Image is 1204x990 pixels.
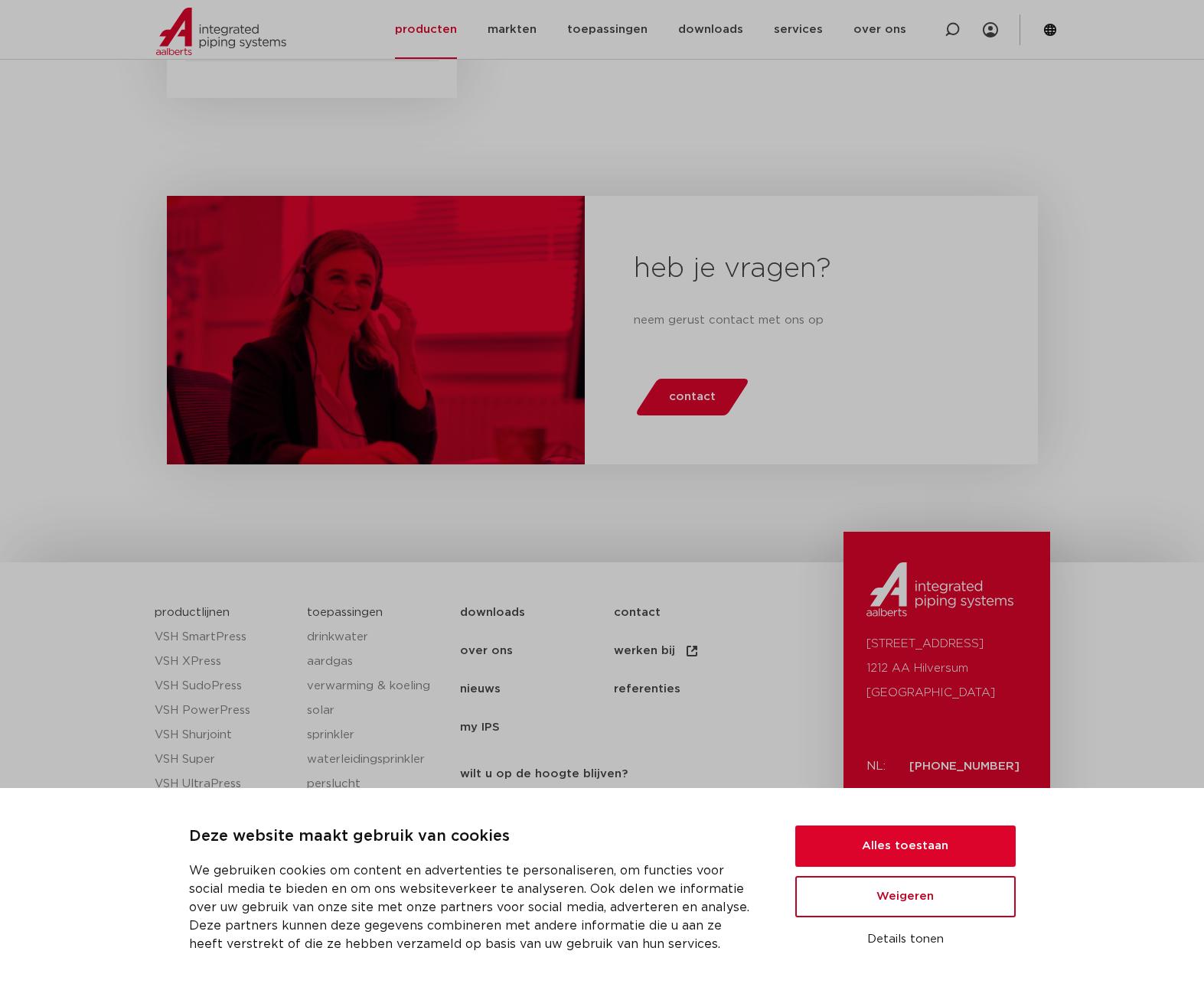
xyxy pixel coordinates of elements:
[795,826,1016,867] button: Alles toestaan
[189,825,759,849] p: Deze website maakt gebruik van cookies
[307,699,445,723] a: solar
[795,876,1016,917] button: Weigeren
[634,311,989,330] p: neem gerust contact met ons op
[307,607,383,618] a: toepassingen
[307,674,445,699] a: verwarming & koeling
[460,594,836,747] nav: Menu
[307,650,445,674] a: aardgas
[614,594,768,632] a: contact
[307,723,445,747] a: sprinkler
[189,861,759,953] p: We gebruiken cookies om content en advertenties te personaliseren, om functies voor social media ...
[307,772,445,796] a: perslucht
[614,670,768,708] a: referenties
[634,251,989,288] h2: heb je vragen?
[155,747,292,772] a: VSH Super
[307,625,445,650] a: drinkwater
[307,747,445,772] a: waterleidingsprinkler
[909,760,1020,772] a: [PHONE_NUMBER]
[460,594,614,632] a: downloads
[155,650,292,674] a: VSH XPress
[460,768,628,780] strong: wilt u op de hoogte blijven?
[866,632,1027,705] p: [STREET_ADDRESS] 1212 AA Hilversum [GEOGRAPHIC_DATA]
[460,632,614,670] a: over ons
[634,379,750,415] a: contact
[155,674,292,699] a: VSH SudoPress
[614,632,768,670] a: werken bij
[460,670,614,708] a: nieuws
[460,708,614,747] a: my IPS
[155,723,292,747] a: VSH Shurjoint
[155,699,292,723] a: VSH PowerPress
[669,385,716,409] span: contact
[155,772,292,796] a: VSH UltraPress
[155,625,292,650] a: VSH SmartPress
[155,607,230,618] a: productlijnen
[795,926,1016,953] button: Details tonen
[866,754,891,779] p: NL:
